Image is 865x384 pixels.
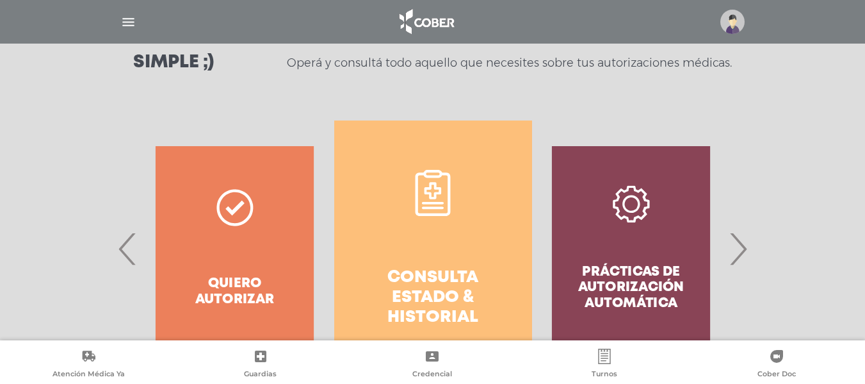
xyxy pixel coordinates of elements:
[53,369,125,381] span: Atención Médica Ya
[120,14,136,30] img: Cober_menu-lines-white.svg
[690,349,862,381] a: Cober Doc
[287,55,732,71] p: Operá y consultá todo aquello que necesites sobre tus autorizaciones médicas.
[3,349,175,381] a: Atención Médica Ya
[392,6,460,37] img: logo_cober_home-white.png
[115,214,140,283] span: Previous
[757,369,796,381] span: Cober Doc
[725,214,750,283] span: Next
[412,369,452,381] span: Credencial
[720,10,745,34] img: profile-placeholder.svg
[519,349,691,381] a: Turnos
[334,121,532,377] a: Consulta estado & historial
[244,369,277,381] span: Guardias
[133,54,214,72] h3: Simple ;)
[357,268,509,328] h4: Consulta estado & historial
[175,349,347,381] a: Guardias
[346,349,519,381] a: Credencial
[592,369,617,381] span: Turnos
